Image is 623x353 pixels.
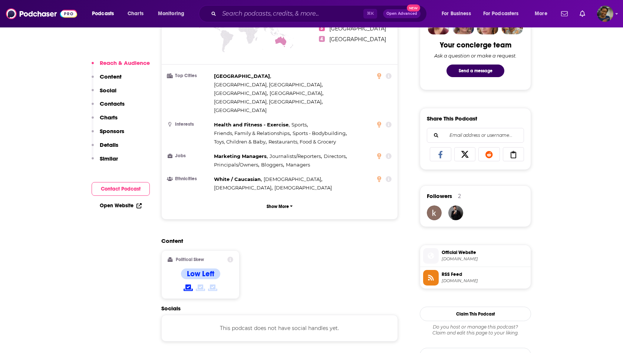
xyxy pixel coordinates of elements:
[286,162,310,168] span: Managers
[268,139,336,145] span: Restaurants, Food & Grocery
[214,138,267,146] span: ,
[206,5,434,22] div: Search podcasts, credits, & more...
[158,9,184,19] span: Monitoring
[427,192,452,199] span: Followers
[267,204,289,209] p: Show More
[92,141,118,155] button: Details
[478,8,530,20] button: open menu
[168,199,392,213] button: Show More
[168,176,211,181] h3: Ethnicities
[161,315,398,342] div: This podcast does not have social handles yet.
[324,152,347,161] span: ,
[270,153,321,159] span: Journalists/Reporters
[420,307,531,321] button: Claim This Podcast
[420,324,531,336] div: Claim and edit this page to your liking.
[214,161,259,169] span: ,
[214,153,267,159] span: Marketing Managers
[440,40,511,50] div: Your concierge team
[214,82,322,88] span: [GEOGRAPHIC_DATA], [GEOGRAPHIC_DATA]
[100,114,118,121] p: Charts
[442,9,471,19] span: For Business
[407,4,420,11] span: New
[319,25,325,31] span: 3
[483,9,519,19] span: For Podcasters
[363,9,377,19] span: ⌘ K
[423,270,528,286] a: RSS Feed[DOMAIN_NAME]
[577,7,588,20] a: Show notifications dropdown
[176,257,204,262] h2: Political Skew
[454,147,476,161] a: Share on X/Twitter
[100,141,118,148] p: Details
[442,278,528,284] span: anchor.fm
[530,8,557,20] button: open menu
[436,8,480,20] button: open menu
[214,175,262,184] span: ,
[161,305,398,312] h2: Socials
[214,98,323,106] span: ,
[434,53,517,59] div: Ask a question or make a request.
[430,147,451,161] a: Share on Facebook
[214,184,273,192] span: ,
[87,8,123,20] button: open menu
[261,161,284,169] span: ,
[324,153,346,159] span: Directors
[274,185,332,191] span: [DEMOGRAPHIC_DATA]
[92,114,118,128] button: Charts
[214,99,322,105] span: [GEOGRAPHIC_DATA], [GEOGRAPHIC_DATA]
[597,6,613,22] span: Logged in as sabrinajohnson
[386,12,417,16] span: Open Advanced
[293,129,347,138] span: ,
[168,122,211,127] h3: Interests
[92,59,150,73] button: Reach & Audience
[442,249,528,256] span: Official Website
[383,9,421,18] button: Open AdvancedNew
[319,36,325,42] span: 4
[187,269,214,278] h4: Low Left
[214,107,267,113] span: [GEOGRAPHIC_DATA]
[291,121,308,129] span: ,
[427,205,442,220] img: sassii
[214,130,290,136] span: Friends, Family & Relationships
[448,205,463,220] img: JohirMia
[100,155,118,162] p: Similar
[123,8,148,20] a: Charts
[261,162,283,168] span: Bloggers
[270,152,322,161] span: ,
[214,122,289,128] span: Health and Fitness - Exercise
[264,176,321,182] span: [DEMOGRAPHIC_DATA]
[558,7,571,20] a: Show notifications dropdown
[329,36,386,43] span: [GEOGRAPHIC_DATA]
[92,9,114,19] span: Podcasts
[270,90,322,96] span: [GEOGRAPHIC_DATA]
[100,100,125,107] p: Contacts
[92,128,124,141] button: Sponsors
[291,122,307,128] span: Sports
[503,147,524,161] a: Copy Link
[100,73,122,80] p: Content
[214,185,271,191] span: [DEMOGRAPHIC_DATA]
[214,176,261,182] span: White / Caucasian
[458,193,461,199] div: 2
[270,89,323,98] span: ,
[100,59,150,66] p: Reach & Audience
[597,6,613,22] img: User Profile
[92,100,125,114] button: Contacts
[92,155,118,169] button: Similar
[214,162,258,168] span: Principals/Owners
[219,8,363,20] input: Search podcasts, credits, & more...
[293,130,346,136] span: Sports - Bodybuilding
[433,128,518,142] input: Email address or username...
[329,25,386,32] span: [GEOGRAPHIC_DATA]
[214,121,290,129] span: ,
[214,73,270,79] span: [GEOGRAPHIC_DATA]
[478,147,500,161] a: Share on Reddit
[92,182,150,196] button: Contact Podcast
[423,248,528,264] a: Official Website[DOMAIN_NAME]
[214,139,266,145] span: Toys, Children & Baby
[535,9,547,19] span: More
[100,202,142,209] a: Open Website
[214,72,271,80] span: ,
[420,324,531,330] span: Do you host or manage this podcast?
[442,271,528,278] span: RSS Feed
